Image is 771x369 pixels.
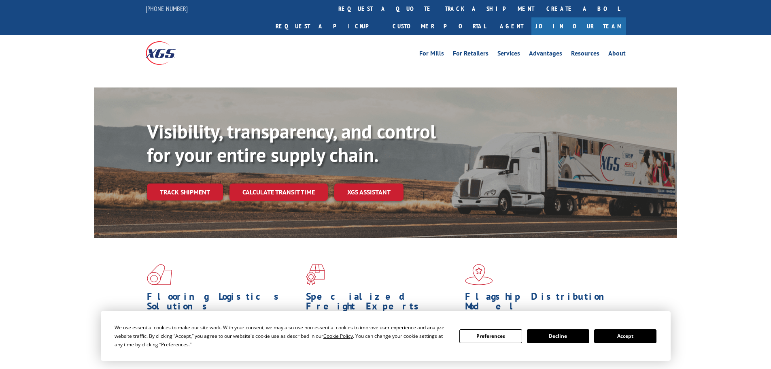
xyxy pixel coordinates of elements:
[146,4,188,13] a: [PHONE_NUMBER]
[459,329,522,343] button: Preferences
[527,329,589,343] button: Decline
[334,183,404,201] a: XGS ASSISTANT
[571,50,599,59] a: Resources
[529,50,562,59] a: Advantages
[387,17,492,35] a: Customer Portal
[229,183,328,201] a: Calculate transit time
[608,50,626,59] a: About
[453,50,489,59] a: For Retailers
[306,264,325,285] img: xgs-icon-focused-on-flooring-red
[161,341,189,348] span: Preferences
[323,333,353,339] span: Cookie Policy
[147,264,172,285] img: xgs-icon-total-supply-chain-intelligence-red
[419,50,444,59] a: For Mills
[465,292,618,315] h1: Flagship Distribution Model
[101,311,671,361] div: Cookie Consent Prompt
[465,264,493,285] img: xgs-icon-flagship-distribution-model-red
[147,183,223,200] a: Track shipment
[115,323,450,349] div: We use essential cookies to make our site work. With your consent, we may also use non-essential ...
[306,292,459,315] h1: Specialized Freight Experts
[270,17,387,35] a: Request a pickup
[531,17,626,35] a: Join Our Team
[147,119,436,167] b: Visibility, transparency, and control for your entire supply chain.
[492,17,531,35] a: Agent
[594,329,656,343] button: Accept
[147,292,300,315] h1: Flooring Logistics Solutions
[497,50,520,59] a: Services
